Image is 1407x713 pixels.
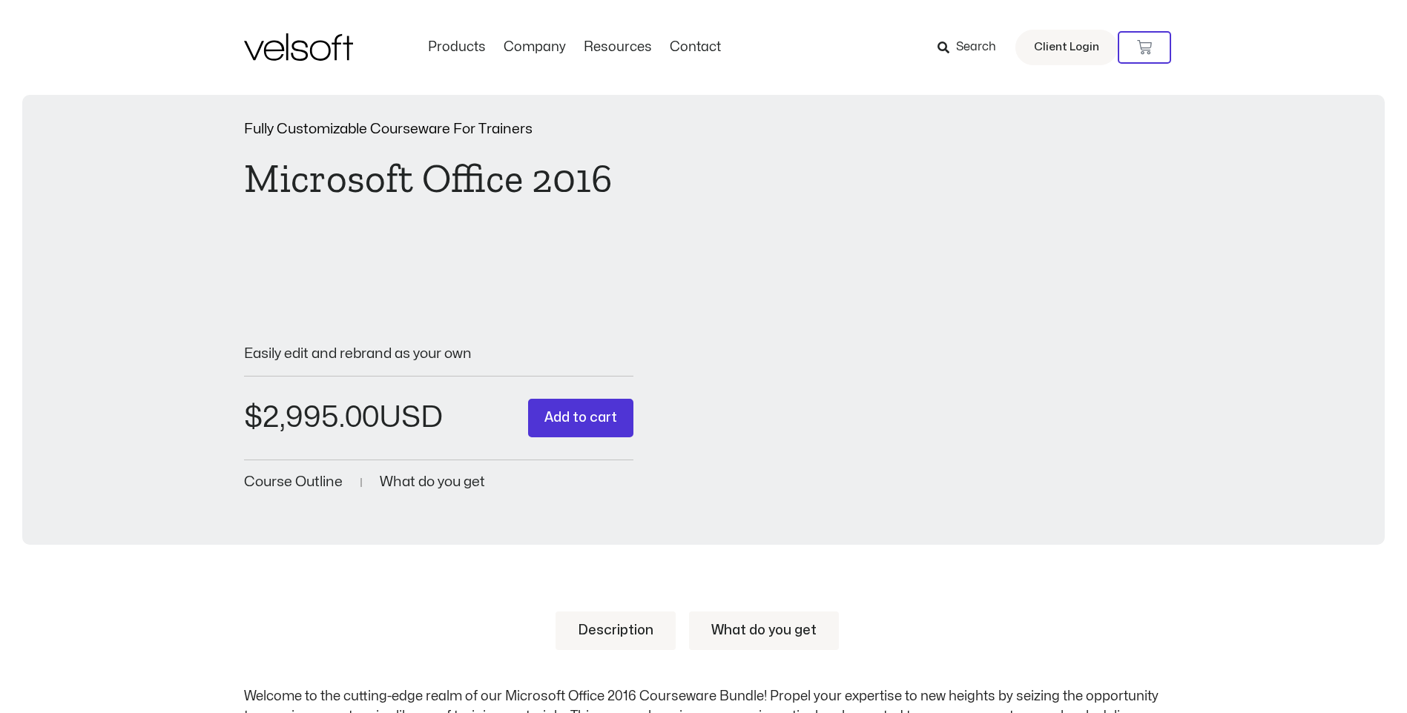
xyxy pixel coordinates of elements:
bdi: 2,995.00 [244,403,379,432]
button: Add to cart [528,399,633,438]
img: Velsoft Training Materials [244,33,353,61]
a: ContactMenu Toggle [661,39,730,56]
nav: Menu [419,39,730,56]
a: ProductsMenu Toggle [419,39,495,56]
a: ResourcesMenu Toggle [575,39,661,56]
a: CompanyMenu Toggle [495,39,575,56]
span: Search [956,38,996,57]
h1: Microsoft Office 2016 [244,159,633,199]
p: Easily edit and rebrand as your own [244,347,633,361]
a: What do you get [689,611,839,650]
a: Description [556,611,676,650]
span: Client Login [1034,38,1099,57]
a: Client Login [1015,30,1118,65]
a: Course Outline [244,475,343,489]
a: Search [938,35,1006,60]
span: $ [244,403,263,432]
p: Fully Customizable Courseware For Trainers [244,122,633,136]
a: What do you get [380,475,485,489]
